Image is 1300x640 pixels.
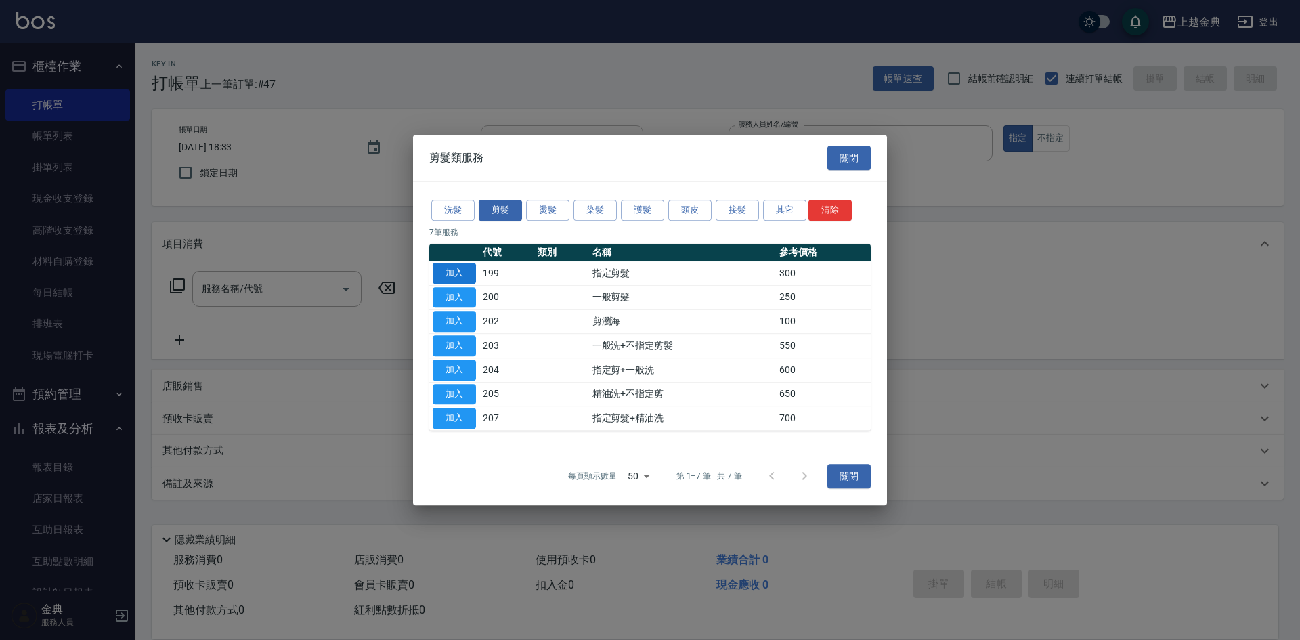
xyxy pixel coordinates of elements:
td: 650 [776,382,871,406]
button: 關閉 [827,464,871,489]
td: 203 [479,334,534,358]
span: 剪髮類服務 [429,151,483,165]
td: 600 [776,358,871,382]
th: 參考價格 [776,244,871,261]
button: 加入 [433,408,476,429]
td: 207 [479,406,534,431]
button: 染髮 [573,200,617,221]
div: 50 [622,458,655,494]
button: 加入 [433,263,476,284]
td: 550 [776,334,871,358]
button: 洗髮 [431,200,475,221]
td: 204 [479,358,534,382]
th: 代號 [479,244,534,261]
button: 加入 [433,287,476,308]
button: 關閉 [827,146,871,171]
p: 第 1–7 筆 共 7 筆 [676,470,742,482]
td: 202 [479,310,534,334]
td: 指定剪髮 [589,261,776,285]
td: 100 [776,310,871,334]
td: 199 [479,261,534,285]
button: 其它 [763,200,806,221]
td: 剪瀏海 [589,310,776,334]
button: 加入 [433,360,476,381]
td: 精油洗+不指定剪 [589,382,776,406]
p: 7 筆服務 [429,226,871,238]
td: 700 [776,406,871,431]
button: 護髮 [621,200,664,221]
td: 250 [776,285,871,310]
button: 加入 [433,311,476,332]
th: 名稱 [589,244,776,261]
p: 每頁顯示數量 [568,470,617,482]
button: 加入 [433,384,476,405]
button: 清除 [808,200,852,221]
th: 類別 [534,244,589,261]
td: 205 [479,382,534,406]
button: 頭皮 [668,200,712,221]
td: 300 [776,261,871,285]
button: 燙髮 [526,200,569,221]
td: 一般洗+不指定剪髮 [589,334,776,358]
button: 接髮 [716,200,759,221]
td: 一般剪髮 [589,285,776,310]
td: 200 [479,285,534,310]
button: 加入 [433,335,476,356]
td: 指定剪+一般洗 [589,358,776,382]
td: 指定剪髮+精油洗 [589,406,776,431]
button: 剪髮 [479,200,522,221]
